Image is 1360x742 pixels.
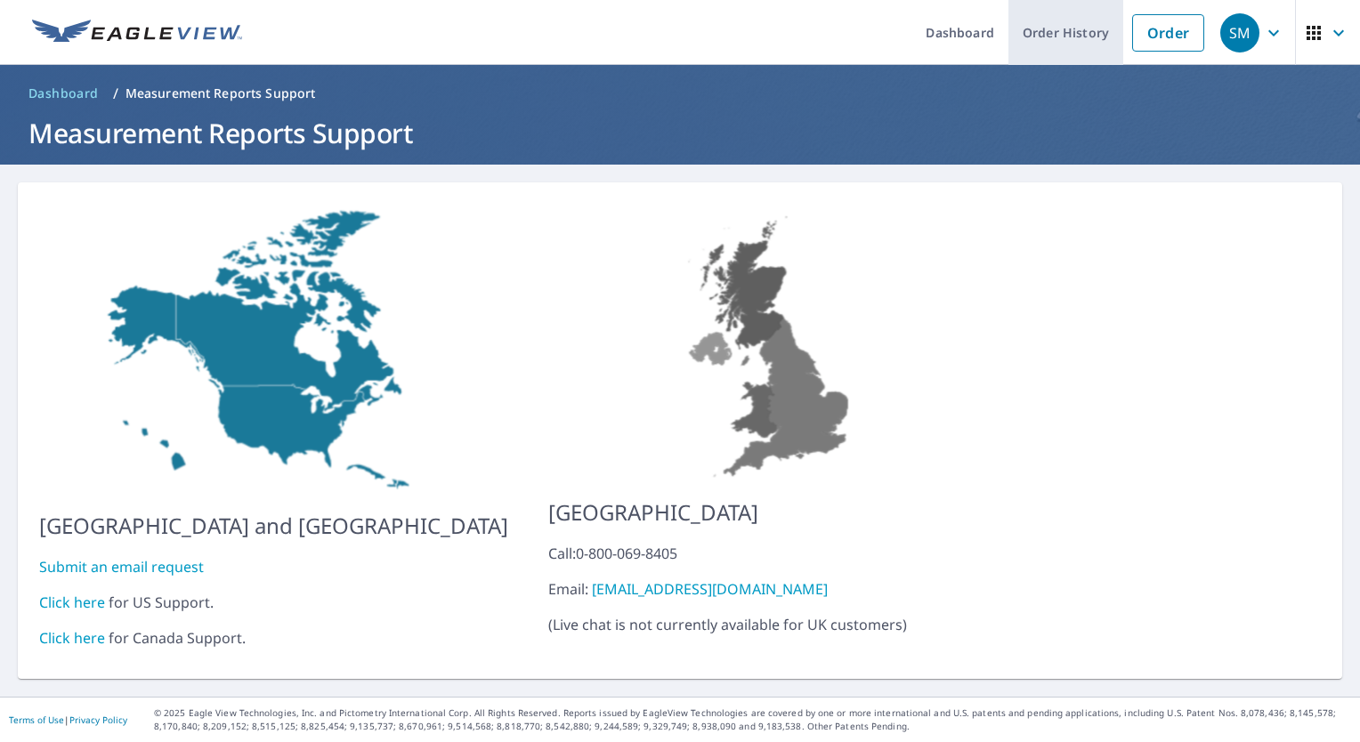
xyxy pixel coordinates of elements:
p: [GEOGRAPHIC_DATA] and [GEOGRAPHIC_DATA] [39,510,508,542]
a: Submit an email request [39,557,204,577]
p: © 2025 Eagle View Technologies, Inc. and Pictometry International Corp. All Rights Reserved. Repo... [154,706,1351,733]
div: Email: [548,578,996,600]
img: US-MAP [548,204,996,482]
li: / [113,83,118,104]
h1: Measurement Reports Support [21,115,1339,151]
a: Click here [39,628,105,648]
p: [GEOGRAPHIC_DATA] [548,496,996,528]
p: Measurement Reports Support [125,85,316,102]
a: Privacy Policy [69,714,127,726]
img: US-MAP [39,204,508,496]
nav: breadcrumb [21,79,1339,108]
div: for Canada Support. [39,627,508,649]
a: Order [1132,14,1204,52]
img: EV Logo [32,20,242,46]
p: ( Live chat is not currently available for UK customers ) [548,543,996,635]
div: for US Support. [39,592,508,613]
a: Terms of Use [9,714,64,726]
div: SM [1220,13,1259,52]
p: | [9,714,127,725]
a: [EMAIL_ADDRESS][DOMAIN_NAME] [592,579,828,599]
a: Dashboard [21,79,106,108]
div: Call: 0-800-069-8405 [548,543,996,564]
a: Click here [39,593,105,612]
span: Dashboard [28,85,99,102]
